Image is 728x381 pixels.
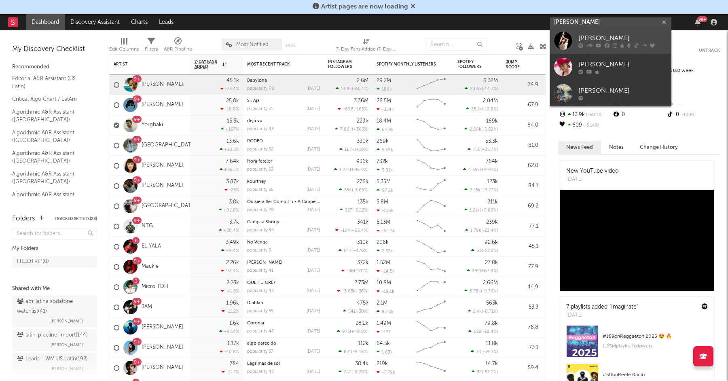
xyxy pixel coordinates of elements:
span: -23.4 % [483,229,497,233]
div: 2.26k [226,260,239,265]
a: algo parecido [247,341,276,346]
span: 5.78k [470,289,481,294]
div: 2.23k [226,280,239,286]
div: Recommended [12,62,97,72]
div: ( ) [336,86,368,91]
span: +35.7 % [482,148,497,152]
a: [PERSON_NAME] [142,102,183,108]
div: # 30 on Beéle Radio [603,370,708,380]
div: ( ) [471,248,498,253]
div: [DATE] [307,208,320,212]
div: ( ) [339,187,368,193]
div: [DATE] [307,167,320,172]
div: Most Recent Track [247,62,308,67]
span: 25.1k [471,107,482,112]
span: 292 [472,269,480,273]
div: FIELDTRIP ( 0 ) [17,257,49,267]
div: -23 % [224,187,239,193]
a: latin-pipeline-import(144)[PERSON_NAME] [12,329,97,351]
div: 69.2 [506,201,538,211]
div: 3.8k [229,199,239,205]
div: 44.9 [506,282,538,292]
div: ( ) [334,167,368,172]
div: ( ) [335,228,368,233]
span: -9.76 % [482,289,497,294]
a: #189onReggaeton 2025 😍 🔥1.23Mplaylist followers [560,325,714,364]
a: [PERSON_NAME] [142,162,183,169]
div: 77.9 [506,262,538,272]
svg: Chart title [413,297,449,317]
div: kourtney [247,180,320,184]
div: 67.9 [506,100,538,110]
a: Algorithmic A&R Assistant ([GEOGRAPHIC_DATA]) [12,190,89,207]
div: latin-pipeline-import ( 144 ) [17,330,88,340]
div: Si, Ajá [247,99,320,103]
div: popularity: 29 [247,208,274,212]
div: +167 % [221,127,239,132]
span: +363 % [353,127,367,132]
svg: Chart title [413,135,449,156]
div: [PERSON_NAME] [578,60,667,70]
a: Critical Algo Chart / LatAm [12,95,89,104]
span: +96.9 % [351,168,367,172]
span: -165 % [355,107,367,112]
a: QUÉ TÚ CRÉ? [247,281,275,285]
div: 123k [487,179,498,184]
div: Hora fetelor [247,159,320,164]
span: 554 [344,188,352,193]
div: 2.6M [357,78,368,83]
div: 3.7k [229,220,239,225]
div: +9.4 % [221,248,239,253]
div: 45.1k [226,78,239,83]
div: [DATE] [307,87,320,91]
span: 1.21k [470,208,480,213]
div: A&R Pipeline [164,34,192,58]
a: Dashboard [26,14,65,30]
div: -254k [377,107,394,112]
a: Diablah [247,301,263,305]
div: popularity: 43 [247,289,274,293]
div: 372k [357,260,368,265]
a: Gangsta Shorty [247,220,279,224]
div: 97.2k [377,188,393,193]
span: -12.8 % [483,107,497,112]
div: popularity: 41 [247,269,273,273]
span: 13.9k [341,87,352,91]
div: ( ) [466,106,498,112]
span: Most Notified [236,42,269,47]
a: Coronar [247,321,265,326]
a: Algorithmic A&R Assistant ([GEOGRAPHIC_DATA]) [12,128,89,145]
a: RODEO [247,139,263,144]
span: -60.1 % [353,87,367,91]
a: Algorithmic A&R Assistant ([GEOGRAPHIC_DATA]) [12,108,89,124]
div: Edit Columns [109,44,139,54]
a: Lágrimas de sol [247,362,280,366]
a: Micro TDH [142,284,168,290]
div: 13.6k [226,139,239,144]
div: 2.32k [377,248,393,254]
div: 186k [377,87,392,92]
div: [PERSON_NAME] [578,34,667,43]
div: [PERSON_NAME] [578,86,667,96]
div: 764k [486,159,498,164]
div: 27.8k [485,260,498,265]
div: [DATE] [307,127,320,131]
a: FIELDTRIP(0) [12,256,97,268]
svg: Chart title [413,237,449,257]
div: +35.7 % [220,167,239,172]
div: ( ) [463,167,498,172]
span: [PERSON_NAME] [51,364,83,374]
a: [PERSON_NAME] [142,81,183,88]
div: 13.9k [558,110,612,120]
a: Si, Ajá [247,99,260,103]
div: 211k [487,199,498,205]
div: ( ) [465,228,498,233]
span: -5.59 % [483,127,497,132]
span: Dismiss [411,4,415,10]
div: -73.4 % [220,86,239,91]
a: [PERSON_NAME] [247,260,282,265]
span: +67.8 % [481,269,497,273]
a: Quisiera Ser Como Tú - A Cappella [247,200,320,204]
div: 18.4M [377,119,391,124]
div: 45.1 [506,242,538,252]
